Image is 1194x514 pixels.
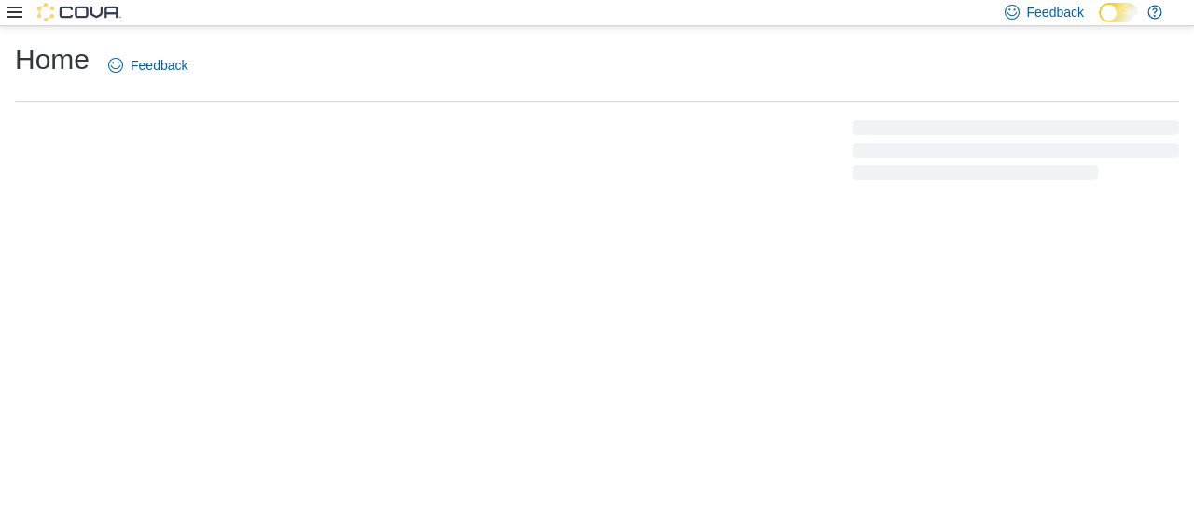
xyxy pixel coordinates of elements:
input: Dark Mode [1099,3,1138,22]
span: Feedback [1027,3,1084,21]
a: Feedback [101,47,195,84]
span: Dark Mode [1099,22,1100,23]
img: Cova [37,3,121,21]
span: Feedback [131,56,187,75]
h1: Home [15,41,90,78]
span: Loading [853,124,1179,184]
